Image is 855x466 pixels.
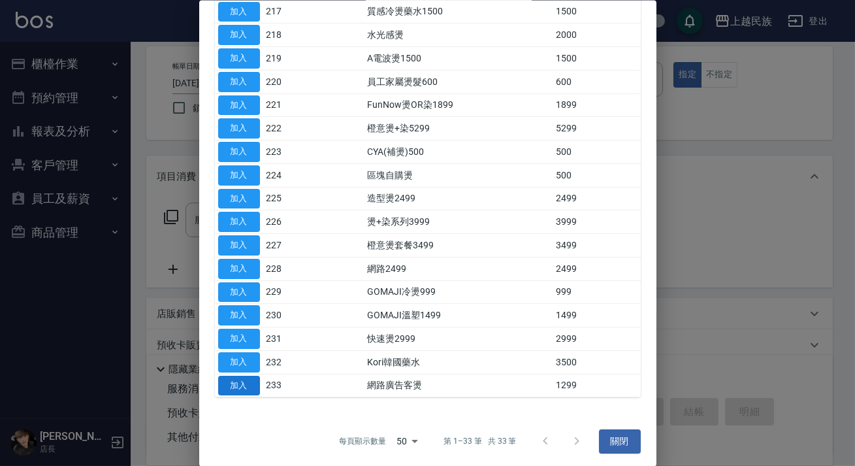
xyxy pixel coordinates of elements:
[218,95,260,115] button: 加入
[218,25,260,45] button: 加入
[553,116,640,140] td: 5299
[553,374,640,397] td: 1299
[263,257,314,280] td: 228
[553,257,640,280] td: 2499
[553,23,640,46] td: 2000
[553,210,640,233] td: 3999
[263,350,314,374] td: 232
[553,46,640,70] td: 1500
[364,233,553,257] td: 橙意燙套餐3499
[553,187,640,210] td: 2499
[263,233,314,257] td: 227
[218,1,260,22] button: 加入
[553,140,640,163] td: 500
[364,280,553,304] td: GOMAJI冷燙999
[263,70,314,93] td: 220
[553,327,640,350] td: 2999
[553,303,640,327] td: 1499
[364,327,553,350] td: 快速燙2999
[218,282,260,302] button: 加入
[364,46,553,70] td: A電波燙1500
[553,280,640,304] td: 999
[364,70,553,93] td: 員工家屬燙髮600
[364,210,553,233] td: 燙+染系列3999
[218,118,260,139] button: 加入
[263,163,314,187] td: 224
[218,352,260,372] button: 加入
[364,187,553,210] td: 造型燙2499
[218,142,260,162] button: 加入
[218,375,260,395] button: 加入
[553,350,640,374] td: 3500
[364,303,553,327] td: GOMAJI溫塑1499
[364,93,553,117] td: FunNow燙OR染1899
[218,71,260,92] button: 加入
[218,329,260,349] button: 加入
[364,140,553,163] td: CYA(補燙)500
[364,350,553,374] td: Kori韓國藥水
[364,257,553,280] td: 網路2499
[218,188,260,208] button: 加入
[263,210,314,233] td: 226
[263,303,314,327] td: 230
[444,435,516,447] p: 第 1–33 筆 共 33 筆
[391,424,423,459] div: 50
[553,233,640,257] td: 3499
[364,116,553,140] td: 橙意燙+染5299
[263,140,314,163] td: 223
[553,93,640,117] td: 1899
[364,23,553,46] td: 水光感燙
[218,212,260,232] button: 加入
[364,163,553,187] td: 區塊自購燙
[263,327,314,350] td: 231
[553,70,640,93] td: 600
[339,435,386,447] p: 每頁顯示數量
[218,235,260,256] button: 加入
[364,374,553,397] td: 網路廣告客燙
[218,305,260,325] button: 加入
[218,165,260,185] button: 加入
[263,187,314,210] td: 225
[218,258,260,278] button: 加入
[263,374,314,397] td: 233
[263,116,314,140] td: 222
[263,280,314,304] td: 229
[263,46,314,70] td: 219
[263,93,314,117] td: 221
[553,163,640,187] td: 500
[218,48,260,69] button: 加入
[599,429,641,454] button: 關閉
[263,23,314,46] td: 218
